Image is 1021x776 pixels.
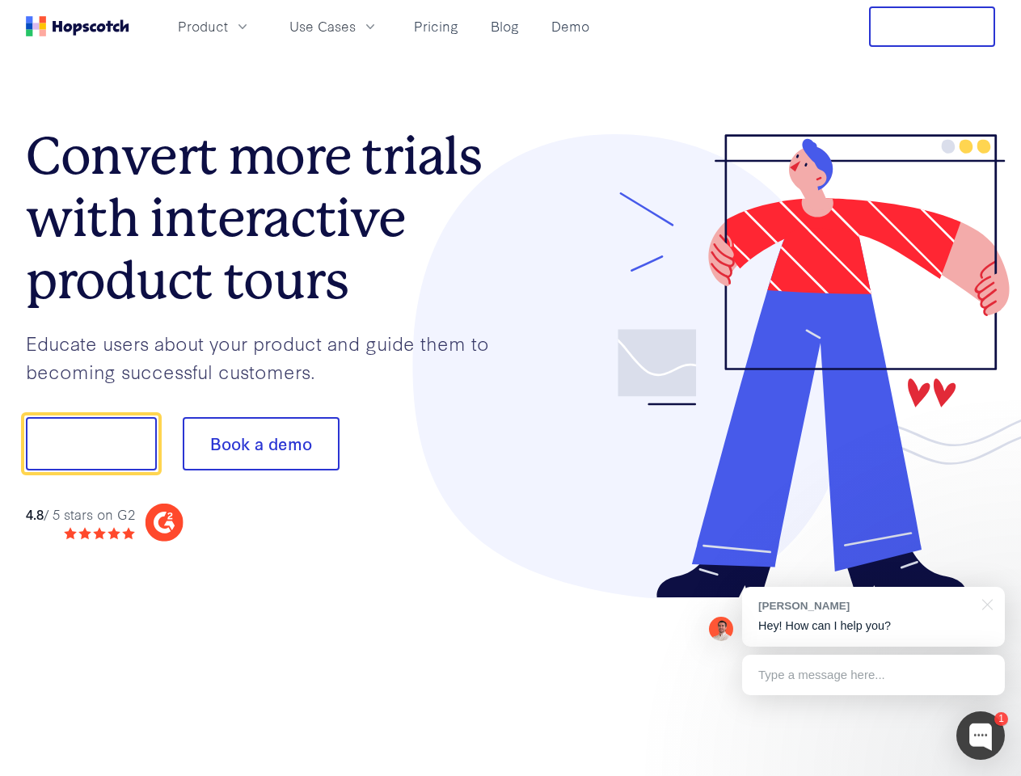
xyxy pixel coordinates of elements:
p: Hey! How can I help you? [758,618,989,635]
a: Pricing [407,13,465,40]
div: / 5 stars on G2 [26,504,135,525]
span: Use Cases [289,16,356,36]
div: Type a message here... [742,655,1005,695]
img: Mark Spera [709,617,733,641]
div: 1 [994,712,1008,726]
h1: Convert more trials with interactive product tours [26,125,511,311]
span: Product [178,16,228,36]
button: Free Trial [869,6,995,47]
p: Educate users about your product and guide them to becoming successful customers. [26,329,511,385]
strong: 4.8 [26,504,44,523]
button: Show me! [26,417,157,470]
div: [PERSON_NAME] [758,598,972,614]
a: Home [26,16,129,36]
button: Book a demo [183,417,340,470]
a: Demo [545,13,596,40]
a: Blog [484,13,525,40]
button: Use Cases [280,13,388,40]
button: Product [168,13,260,40]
